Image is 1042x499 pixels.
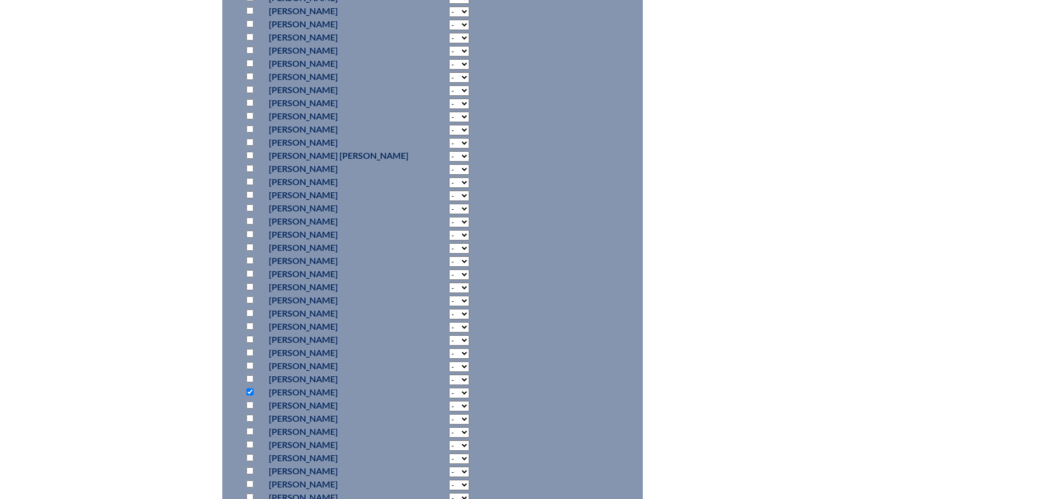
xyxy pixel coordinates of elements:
[269,451,408,464] p: [PERSON_NAME]
[269,188,408,202] p: [PERSON_NAME]
[269,202,408,215] p: [PERSON_NAME]
[269,70,408,83] p: [PERSON_NAME]
[269,280,408,294] p: [PERSON_NAME]
[269,136,408,149] p: [PERSON_NAME]
[269,18,408,31] p: [PERSON_NAME]
[269,359,408,372] p: [PERSON_NAME]
[269,96,408,110] p: [PERSON_NAME]
[269,57,408,70] p: [PERSON_NAME]
[269,31,408,44] p: [PERSON_NAME]
[269,464,408,478] p: [PERSON_NAME]
[269,44,408,57] p: [PERSON_NAME]
[269,83,408,96] p: [PERSON_NAME]
[269,175,408,188] p: [PERSON_NAME]
[269,110,408,123] p: [PERSON_NAME]
[269,294,408,307] p: [PERSON_NAME]
[269,399,408,412] p: [PERSON_NAME]
[269,307,408,320] p: [PERSON_NAME]
[269,412,408,425] p: [PERSON_NAME]
[269,267,408,280] p: [PERSON_NAME]
[269,333,408,346] p: [PERSON_NAME]
[269,346,408,359] p: [PERSON_NAME]
[269,228,408,241] p: [PERSON_NAME]
[269,241,408,254] p: [PERSON_NAME]
[269,425,408,438] p: [PERSON_NAME]
[269,386,408,399] p: [PERSON_NAME]
[269,215,408,228] p: [PERSON_NAME]
[269,372,408,386] p: [PERSON_NAME]
[269,438,408,451] p: [PERSON_NAME]
[269,149,408,162] p: [PERSON_NAME] [PERSON_NAME]
[269,162,408,175] p: [PERSON_NAME]
[269,320,408,333] p: [PERSON_NAME]
[269,123,408,136] p: [PERSON_NAME]
[269,478,408,491] p: [PERSON_NAME]
[269,254,408,267] p: [PERSON_NAME]
[269,4,408,18] p: [PERSON_NAME]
